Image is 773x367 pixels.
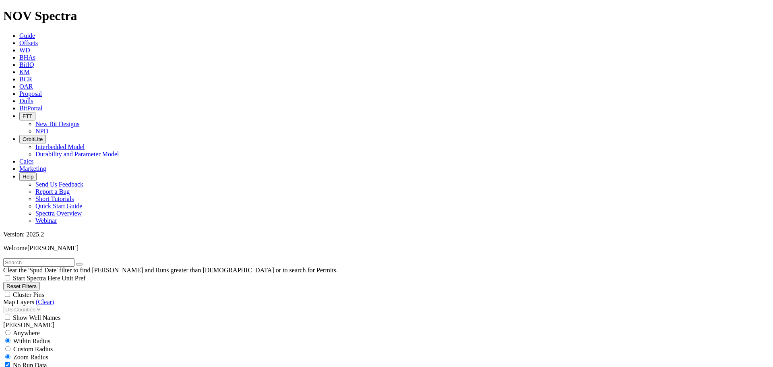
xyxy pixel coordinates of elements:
[35,188,70,195] a: Report a Bug
[13,275,60,282] span: Start Spectra Here
[35,195,74,202] a: Short Tutorials
[13,291,44,298] span: Cluster Pins
[35,143,85,150] a: Interbedded Model
[13,354,48,361] span: Zoom Radius
[3,245,770,252] p: Welcome
[35,217,57,224] a: Webinar
[35,210,82,217] a: Spectra Overview
[13,338,50,344] span: Within Radius
[19,54,35,61] a: BHAs
[27,245,79,251] span: [PERSON_NAME]
[35,181,83,188] a: Send Us Feedback
[19,61,34,68] a: BitIQ
[3,267,338,274] span: Clear the 'Spud Date' filter to find [PERSON_NAME] and Runs greater than [DEMOGRAPHIC_DATA] or to...
[13,314,60,321] span: Show Well Names
[19,105,43,112] a: BitPortal
[3,258,74,267] input: Search
[19,172,37,181] button: Help
[23,113,32,119] span: FTT
[35,120,79,127] a: New Bit Designs
[19,47,30,54] a: WD
[23,136,43,142] span: OrbitLite
[19,135,46,143] button: OrbitLite
[19,90,42,97] a: Proposal
[19,165,46,172] a: Marketing
[23,174,33,180] span: Help
[3,8,770,23] h1: NOV Spectra
[35,151,119,158] a: Durability and Parameter Model
[3,299,34,305] span: Map Layers
[19,39,38,46] a: Offsets
[62,275,85,282] span: Unit Pref
[35,128,48,135] a: NPD
[19,112,35,120] button: FTT
[19,158,34,165] a: Calcs
[36,299,54,305] a: (Clear)
[19,97,33,104] a: Dulls
[3,231,770,238] div: Version: 2025.2
[13,346,53,352] span: Custom Radius
[19,83,33,90] a: OAR
[19,68,30,75] a: KM
[19,76,32,83] a: BCR
[3,321,770,329] div: [PERSON_NAME]
[19,32,35,39] a: Guide
[5,275,10,280] input: Start Spectra Here
[3,282,40,290] button: Reset Filters
[35,203,82,209] a: Quick Start Guide
[13,330,40,336] span: Anywhere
